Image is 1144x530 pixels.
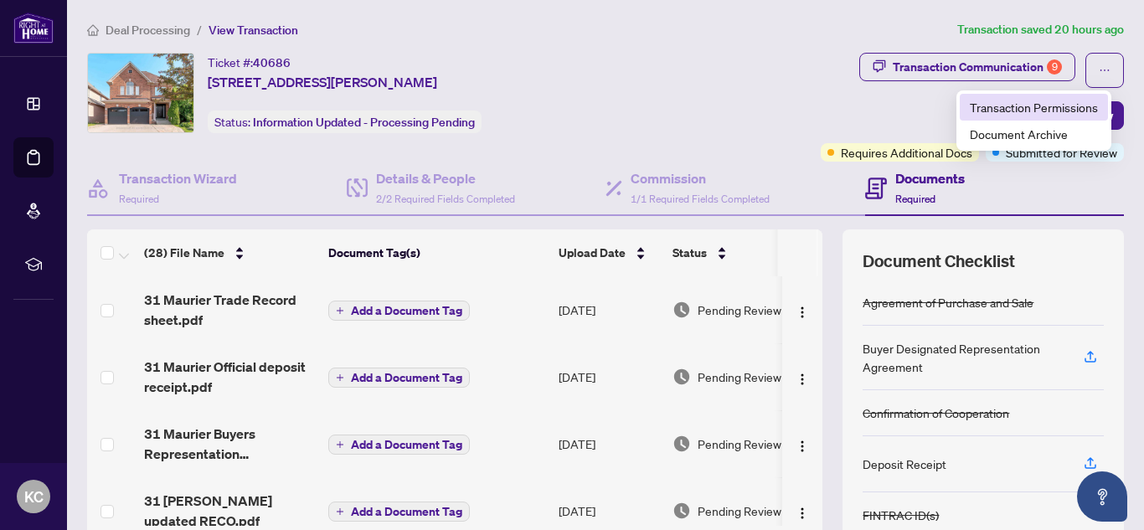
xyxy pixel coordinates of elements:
[672,502,691,520] img: Document Status
[970,125,1098,143] span: Document Archive
[970,98,1098,116] span: Transaction Permissions
[893,54,1062,80] div: Transaction Communication
[698,435,781,453] span: Pending Review
[144,244,224,262] span: (28) File Name
[137,229,322,276] th: (28) File Name
[789,497,816,524] button: Logo
[351,506,462,517] span: Add a Document Tag
[789,363,816,390] button: Logo
[106,23,190,38] span: Deal Processing
[1047,59,1062,75] div: 9
[863,404,1009,422] div: Confirmation of Cooperation
[144,290,315,330] span: 31 Maurier Trade Record sheet.pdf
[672,244,707,262] span: Status
[631,168,770,188] h4: Commission
[87,24,99,36] span: home
[631,193,770,205] span: 1/1 Required Fields Completed
[698,301,781,319] span: Pending Review
[895,168,965,188] h4: Documents
[119,193,159,205] span: Required
[328,301,470,321] button: Add a Document Tag
[144,424,315,464] span: 31 Maurier Buyers Representation documents.pdf
[672,435,691,453] img: Document Status
[336,306,344,315] span: plus
[328,300,470,322] button: Add a Document Tag
[796,440,809,453] img: Logo
[957,20,1124,39] article: Transaction saved 20 hours ago
[336,507,344,516] span: plus
[336,373,344,382] span: plus
[863,455,946,473] div: Deposit Receipt
[666,229,808,276] th: Status
[863,293,1033,311] div: Agreement of Purchase and Sale
[672,301,691,319] img: Document Status
[559,244,626,262] span: Upload Date
[328,435,470,455] button: Add a Document Tag
[208,72,437,92] span: [STREET_ADDRESS][PERSON_NAME]
[789,430,816,457] button: Logo
[552,343,666,410] td: [DATE]
[796,306,809,319] img: Logo
[253,55,291,70] span: 40686
[24,485,44,508] span: KC
[351,305,462,316] span: Add a Document Tag
[328,368,470,388] button: Add a Document Tag
[119,168,237,188] h4: Transaction Wizard
[376,168,515,188] h4: Details & People
[796,373,809,386] img: Logo
[322,229,552,276] th: Document Tag(s)
[863,506,939,524] div: FINTRAC ID(s)
[1006,143,1117,162] span: Submitted for Review
[328,367,470,388] button: Add a Document Tag
[208,53,291,72] div: Ticket #:
[1099,64,1111,76] span: ellipsis
[88,54,193,132] img: IMG-N12219255_1.jpg
[336,440,344,449] span: plus
[698,502,781,520] span: Pending Review
[144,357,315,397] span: 31 Maurier Official deposit receipt.pdf
[351,372,462,383] span: Add a Document Tag
[328,434,470,455] button: Add a Document Tag
[796,507,809,520] img: Logo
[376,193,515,205] span: 2/2 Required Fields Completed
[552,410,666,477] td: [DATE]
[209,23,298,38] span: View Transaction
[863,250,1015,273] span: Document Checklist
[552,229,666,276] th: Upload Date
[698,368,781,386] span: Pending Review
[863,339,1064,376] div: Buyer Designated Representation Agreement
[328,502,470,522] button: Add a Document Tag
[328,501,470,522] button: Add a Document Tag
[895,193,935,205] span: Required
[672,368,691,386] img: Document Status
[13,13,54,44] img: logo
[859,53,1075,81] button: Transaction Communication9
[552,276,666,343] td: [DATE]
[1077,471,1127,522] button: Open asap
[841,143,972,162] span: Requires Additional Docs
[789,296,816,323] button: Logo
[253,115,475,130] span: Information Updated - Processing Pending
[351,439,462,450] span: Add a Document Tag
[208,111,482,133] div: Status:
[197,20,202,39] li: /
